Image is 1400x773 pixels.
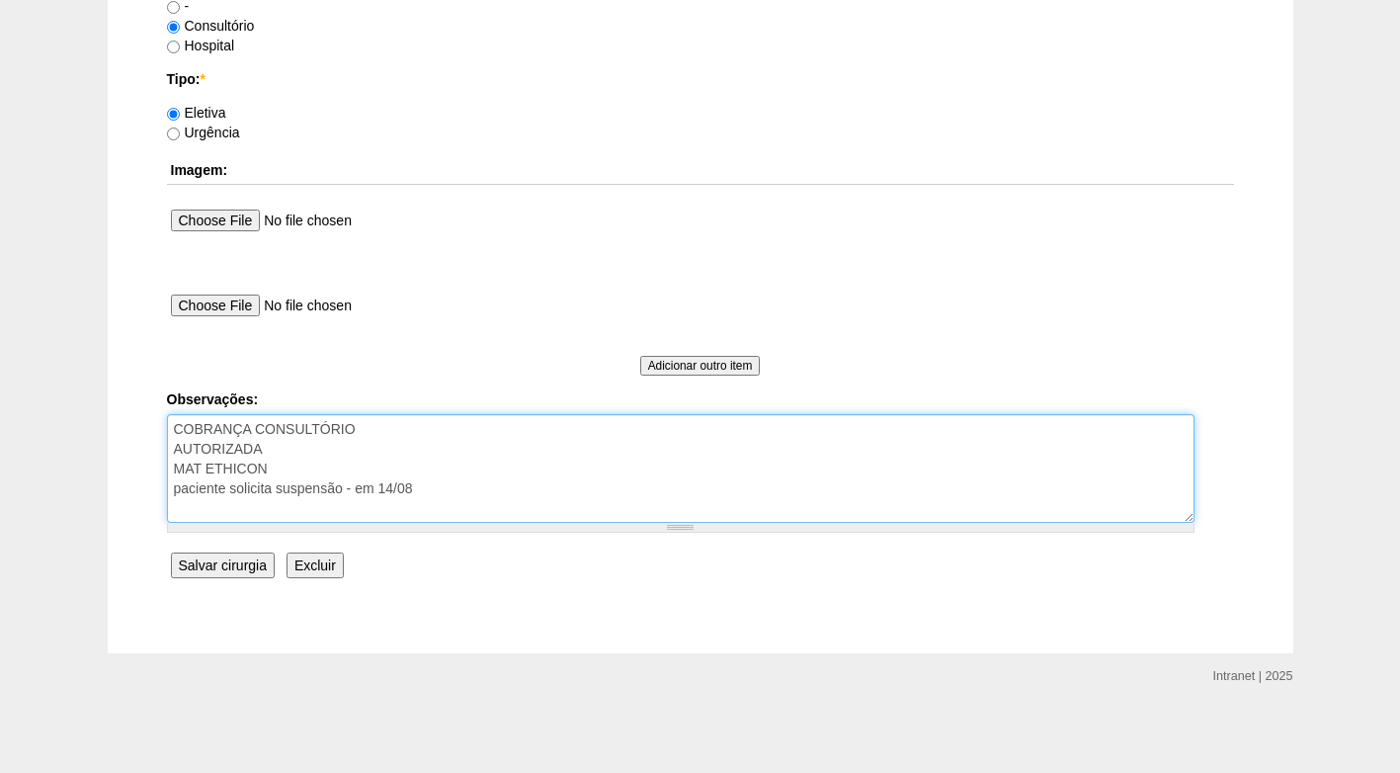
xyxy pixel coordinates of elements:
[167,21,180,34] input: Consultório
[171,553,275,578] input: Salvar cirurgia
[167,38,235,53] label: Hospital
[167,108,180,121] input: Eletiva
[167,105,226,121] label: Eletiva
[167,156,1234,185] th: Imagem:
[1213,666,1293,686] div: Intranet | 2025
[167,41,180,53] input: Hospital
[167,125,240,140] label: Urgência
[167,69,1234,89] label: Tipo:
[287,553,344,578] input: Excluir
[200,71,205,87] span: Este campo é obrigatório.
[167,18,255,34] label: Consultório
[167,128,180,140] input: Urgência
[167,1,180,14] input: -
[640,356,761,376] input: Adicionar outro item
[167,414,1194,523] textarea: COBRANÇA CONSULTÓRIO AUTORIZADA MAT ETHICON
[167,389,1234,409] label: Observações:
